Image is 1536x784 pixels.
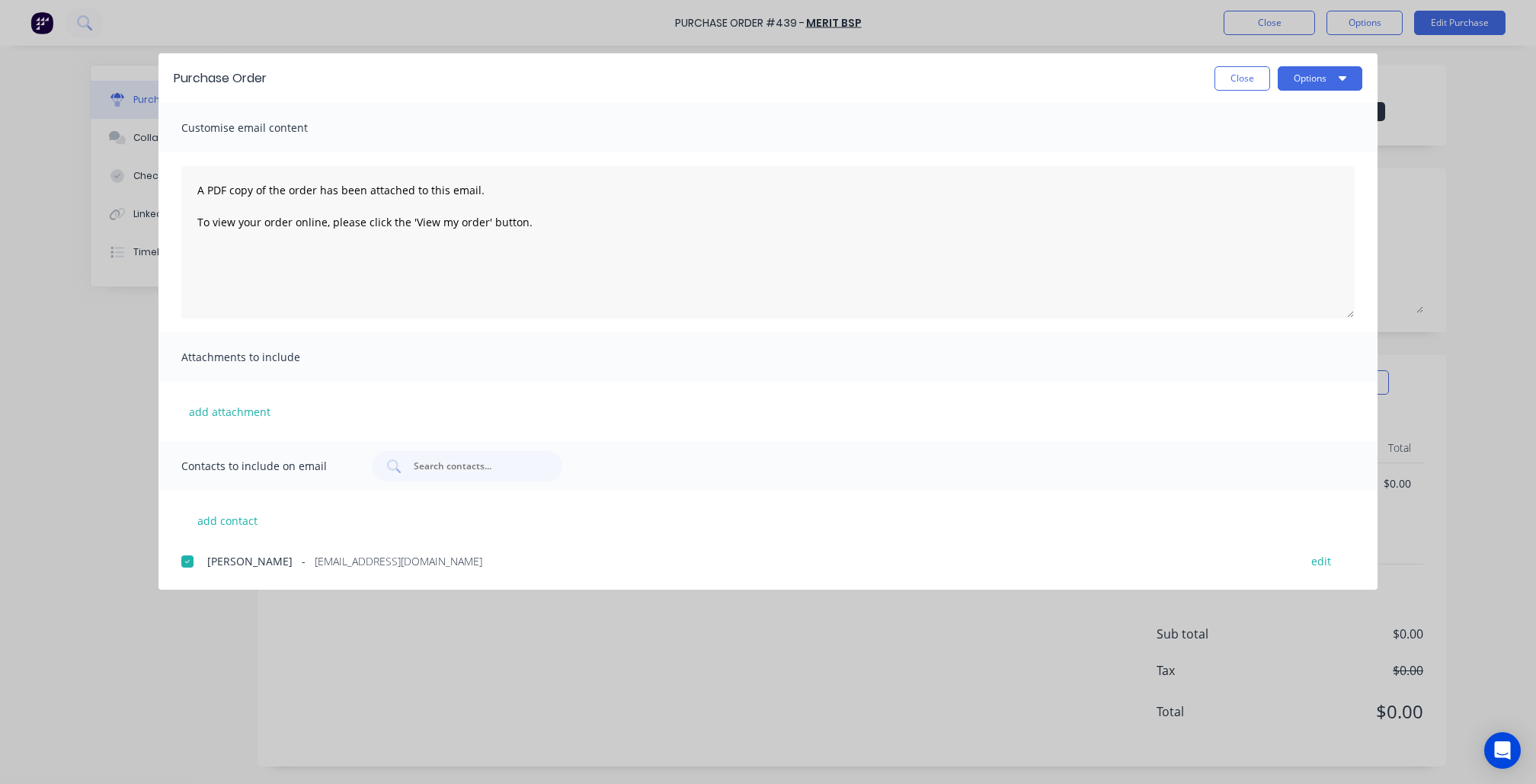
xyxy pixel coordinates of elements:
div: Open Intercom Messenger [1484,732,1521,769]
span: Contacts to include on email [181,456,349,477]
input: Search contacts... [412,459,539,474]
textarea: A PDF copy of the order has been attached to this email. To view your order online, please click ... [181,166,1355,318]
span: [EMAIL_ADDRESS][DOMAIN_NAME] [315,553,482,569]
button: Options [1278,66,1362,91]
span: - [302,553,306,569]
span: Customise email content [181,117,349,139]
div: Purchase Order [174,69,267,88]
button: Close [1214,66,1270,91]
span: Attachments to include [181,347,349,368]
button: add attachment [181,400,278,423]
span: [PERSON_NAME] [207,553,293,569]
button: add contact [181,509,273,532]
button: edit [1302,550,1340,571]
